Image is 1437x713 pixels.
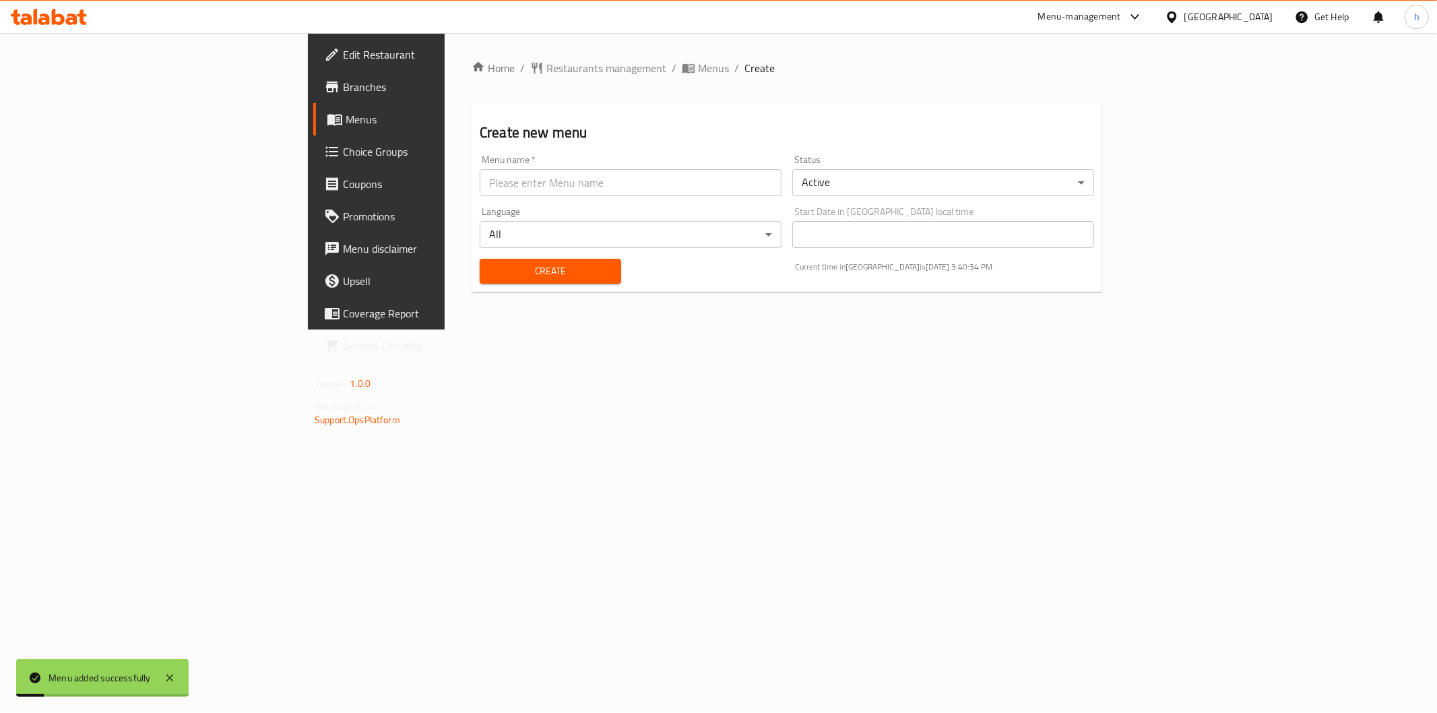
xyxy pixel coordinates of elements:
[313,135,548,168] a: Choice Groups
[490,263,610,280] span: Create
[315,375,348,392] span: Version:
[313,200,548,232] a: Promotions
[49,671,151,685] div: Menu added successfully
[480,123,1094,143] h2: Create new menu
[480,259,621,284] button: Create
[313,103,548,135] a: Menus
[698,60,729,76] span: Menus
[472,60,1102,76] nav: breadcrumb
[343,144,537,160] span: Choice Groups
[1038,9,1121,25] div: Menu-management
[734,60,739,76] li: /
[315,411,400,429] a: Support.OpsPlatform
[315,398,377,415] span: Get support on:
[343,176,537,192] span: Coupons
[795,261,1094,273] p: Current time in [GEOGRAPHIC_DATA] is [DATE] 3:40:34 PM
[343,208,537,224] span: Promotions
[343,79,537,95] span: Branches
[313,71,548,103] a: Branches
[346,111,537,127] span: Menus
[343,46,537,63] span: Edit Restaurant
[313,297,548,330] a: Coverage Report
[350,375,371,392] span: 1.0.0
[313,168,548,200] a: Coupons
[530,60,666,76] a: Restaurants management
[672,60,676,76] li: /
[480,221,781,248] div: All
[343,305,537,321] span: Coverage Report
[343,338,537,354] span: Grocery Checklist
[1184,9,1273,24] div: [GEOGRAPHIC_DATA]
[343,241,537,257] span: Menu disclaimer
[313,232,548,265] a: Menu disclaimer
[682,60,729,76] a: Menus
[480,169,781,196] input: Please enter Menu name
[546,60,666,76] span: Restaurants management
[313,330,548,362] a: Grocery Checklist
[313,265,548,297] a: Upsell
[792,169,1094,196] div: Active
[313,38,548,71] a: Edit Restaurant
[1414,9,1419,24] span: h
[343,273,537,289] span: Upsell
[744,60,775,76] span: Create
